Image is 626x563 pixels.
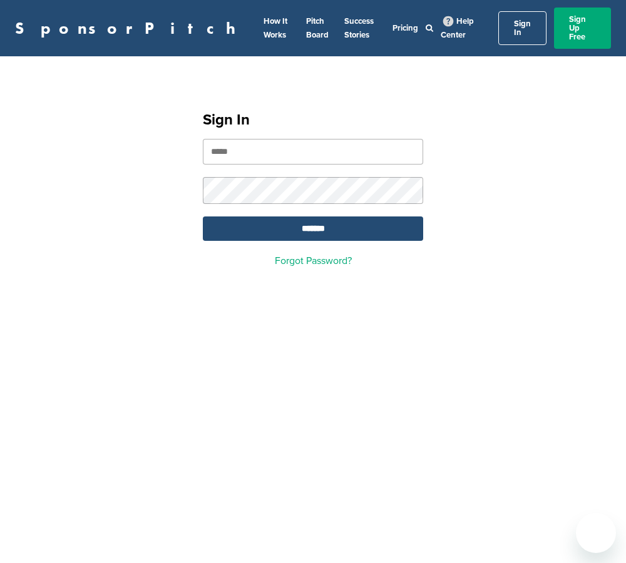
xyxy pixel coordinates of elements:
a: How It Works [264,16,287,40]
a: Sign Up Free [554,8,611,49]
a: Sign In [498,11,546,45]
a: Success Stories [344,16,374,40]
a: Help Center [441,14,474,43]
a: SponsorPitch [15,20,244,36]
iframe: Button to launch messaging window [576,513,616,553]
h1: Sign In [203,109,423,131]
a: Pricing [393,23,418,33]
a: Forgot Password? [275,255,352,267]
a: Pitch Board [306,16,329,40]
